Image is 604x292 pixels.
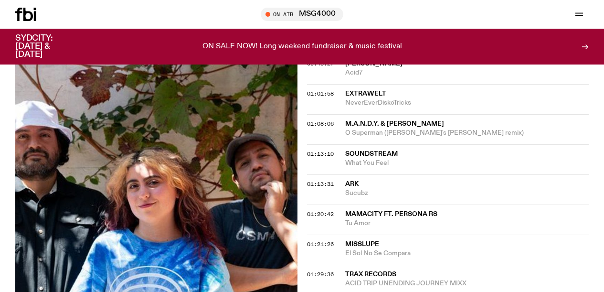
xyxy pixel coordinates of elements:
button: 01:20:42 [307,212,334,217]
span: M.A.N.D.Y. & [PERSON_NAME] [345,120,444,127]
span: Tu Amor [345,219,589,228]
button: 01:13:31 [307,182,334,187]
button: On AirMSG4000 [261,8,343,21]
span: 01:13:10 [307,150,334,158]
button: 01:21:26 [307,242,334,247]
span: 01:21:26 [307,240,334,248]
span: What You Feel [345,159,589,168]
span: Ark [345,181,359,187]
span: El Sol No Se Compara [345,249,589,258]
span: soundstream [345,151,398,157]
span: 01:20:42 [307,210,334,218]
span: 01:01:58 [307,90,334,97]
p: ON SALE NOW! Long weekend fundraiser & music festival [202,43,402,51]
span: TRAX Records [345,271,396,278]
span: Extrawelt [345,90,386,97]
span: 01:08:06 [307,120,334,128]
button: 01:01:58 [307,91,334,97]
span: MissLupe [345,241,379,248]
h3: SYDCITY: [DATE] & [DATE] [15,34,76,59]
span: O Superman ([PERSON_NAME]'s [PERSON_NAME] remix) [345,129,589,138]
span: Sucubz [345,189,589,198]
button: 01:13:10 [307,151,334,157]
span: NeverEverDiskoTricks [345,98,589,108]
span: Acid7 [345,68,589,77]
button: 00:48:27 [307,61,334,66]
span: [PERSON_NAME] [345,60,403,67]
button: 01:08:06 [307,121,334,127]
button: 01:29:36 [307,272,334,277]
span: 01:29:36 [307,270,334,278]
span: 01:13:31 [307,180,334,188]
span: ACID TRIP UNENDING JOURNEY MIXX [345,279,589,288]
span: Mamacity ft. Persona RS [345,211,437,217]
